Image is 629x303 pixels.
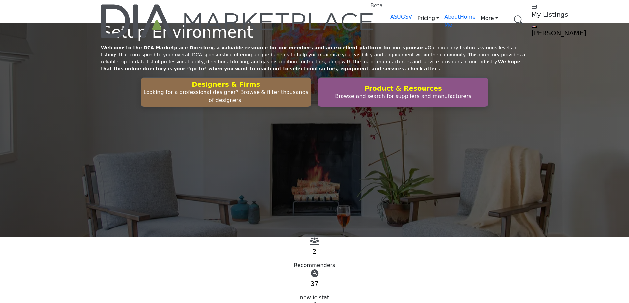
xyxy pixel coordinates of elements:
[507,12,528,29] a: Search
[370,2,383,9] h6: Beta
[101,45,528,72] p: Our directory features various levels of listings that correspond to your overall DCA sponsorship...
[313,247,317,255] a: 2
[532,29,614,37] h5: [PERSON_NAME]
[310,280,318,288] a: 37
[318,77,488,107] button: Product & Resources Browse and search for suppliers and manufacturers
[532,11,614,18] h5: My Listings
[310,239,319,245] a: View Recommenders
[444,14,460,28] a: About Me
[320,84,486,92] h2: Product & Resources
[141,77,311,107] button: Designers & Firms Looking for a professional designer? Browse & filter thousands of designers.
[101,4,374,38] img: Site Logo
[101,59,520,71] strong: We hope that this online directory is your “go-to” when you want to reach out to select contracto...
[412,13,444,24] a: Pricing
[460,14,476,20] a: Home
[101,45,428,50] strong: Welcome to the DCA Marketplace Directory, a valuable resource for our members and an excellent pl...
[143,88,309,104] p: Looking for a professional designer? Browse & filter thousands of designers.
[143,80,309,88] h2: Designers & Firms
[320,92,486,100] p: Browse and search for suppliers and manufacturers
[101,294,528,302] div: new fc stat
[532,3,614,18] div: My Listings
[101,4,374,38] a: Beta
[476,13,503,24] a: More
[532,26,537,28] button: Show hide supplier dropdown
[101,261,528,269] div: Recommenders
[390,14,412,20] a: ASUGSV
